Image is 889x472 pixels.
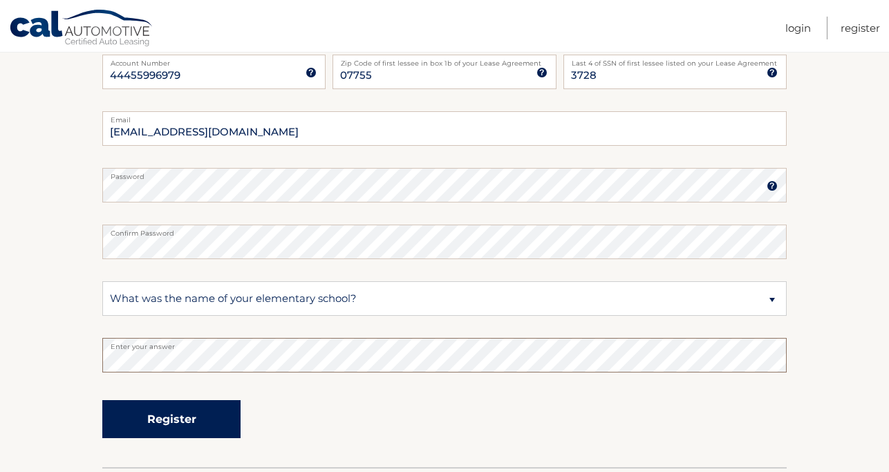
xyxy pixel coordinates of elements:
[563,55,787,66] label: Last 4 of SSN of first lessee listed on your Lease Agreement
[9,9,154,49] a: Cal Automotive
[536,67,548,78] img: tooltip.svg
[102,55,326,89] input: Account Number
[102,168,787,179] label: Password
[785,17,811,39] a: Login
[333,55,556,66] label: Zip Code of first lessee in box 1b of your Lease Agreement
[563,55,787,89] input: SSN or EIN (last 4 digits only)
[102,338,787,349] label: Enter your answer
[102,55,326,66] label: Account Number
[102,111,787,146] input: Email
[102,111,787,122] label: Email
[767,67,778,78] img: tooltip.svg
[306,67,317,78] img: tooltip.svg
[767,180,778,191] img: tooltip.svg
[102,400,241,438] button: Register
[102,225,787,236] label: Confirm Password
[333,55,556,89] input: Zip Code
[841,17,880,39] a: Register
